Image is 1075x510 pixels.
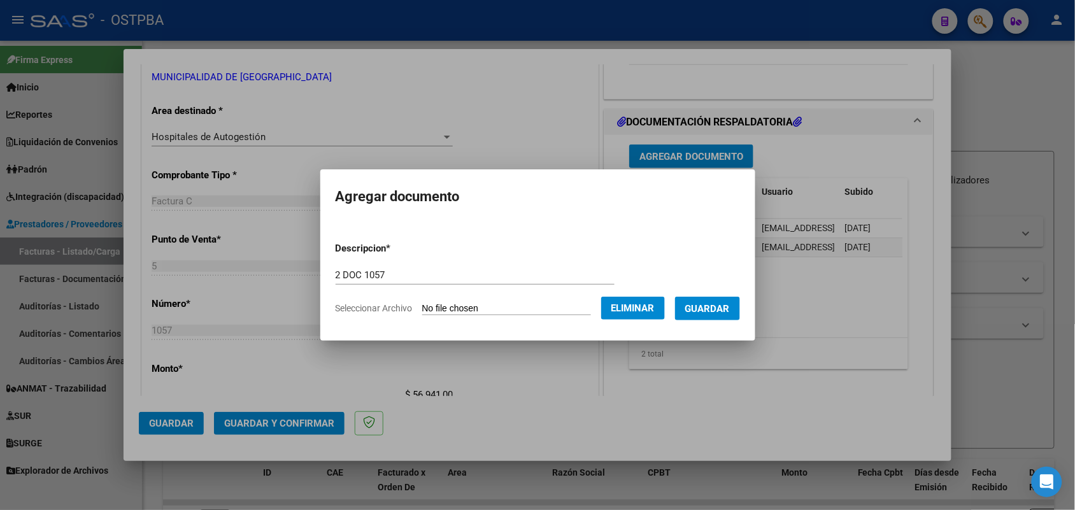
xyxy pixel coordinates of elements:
span: Seleccionar Archivo [336,303,413,313]
button: Eliminar [601,297,665,320]
span: Eliminar [611,302,655,314]
span: Guardar [685,303,730,315]
h2: Agregar documento [336,185,740,209]
button: Guardar [675,297,740,320]
div: Open Intercom Messenger [1032,467,1062,497]
p: Descripcion [336,241,457,256]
